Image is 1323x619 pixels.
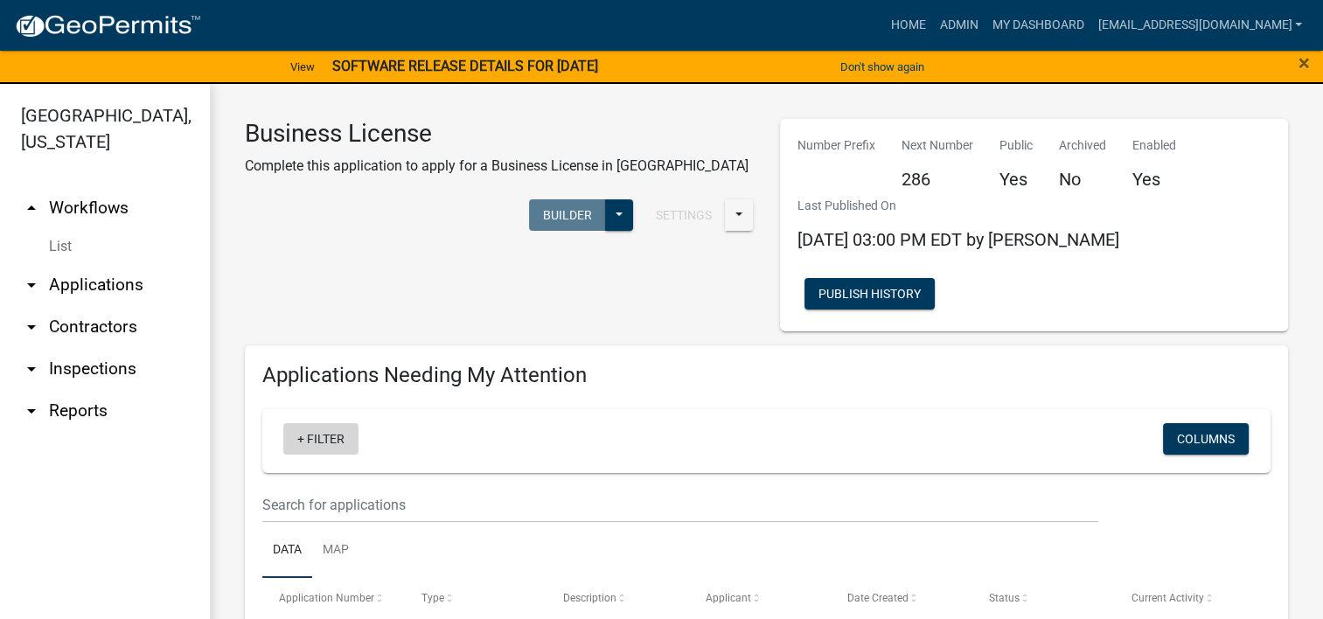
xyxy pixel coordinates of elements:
[283,52,322,81] a: View
[279,592,374,604] span: Application Number
[563,592,616,604] span: Description
[804,278,935,309] button: Publish History
[797,197,1119,215] p: Last Published On
[245,119,749,149] h3: Business License
[883,9,932,42] a: Home
[332,58,598,74] strong: SOFTWARE RELEASE DETAILS FOR [DATE]
[529,199,606,231] button: Builder
[804,288,935,302] wm-modal-confirm: Workflow Publish History
[989,592,1020,604] span: Status
[1090,9,1309,42] a: [EMAIL_ADDRESS][DOMAIN_NAME]
[262,487,1098,523] input: Search for applications
[902,169,973,190] h5: 286
[1059,136,1106,155] p: Archived
[21,316,42,337] i: arrow_drop_down
[985,9,1090,42] a: My Dashboard
[705,592,750,604] span: Applicant
[1163,423,1249,455] button: Columns
[999,136,1033,155] p: Public
[21,358,42,379] i: arrow_drop_down
[1132,136,1176,155] p: Enabled
[262,363,1271,388] h4: Applications Needing My Attention
[797,229,1119,250] span: [DATE] 03:00 PM EDT by [PERSON_NAME]
[421,592,444,604] span: Type
[1132,169,1176,190] h5: Yes
[312,523,359,579] a: Map
[833,52,931,81] button: Don't show again
[262,523,312,579] a: Data
[847,592,909,604] span: Date Created
[283,423,359,455] a: + Filter
[642,199,726,231] button: Settings
[21,400,42,421] i: arrow_drop_down
[932,9,985,42] a: Admin
[1132,592,1204,604] span: Current Activity
[1299,52,1310,73] button: Close
[21,198,42,219] i: arrow_drop_up
[902,136,973,155] p: Next Number
[1299,51,1310,75] span: ×
[245,156,749,177] p: Complete this application to apply for a Business License in [GEOGRAPHIC_DATA]
[1059,169,1106,190] h5: No
[21,275,42,296] i: arrow_drop_down
[999,169,1033,190] h5: Yes
[797,136,875,155] p: Number Prefix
